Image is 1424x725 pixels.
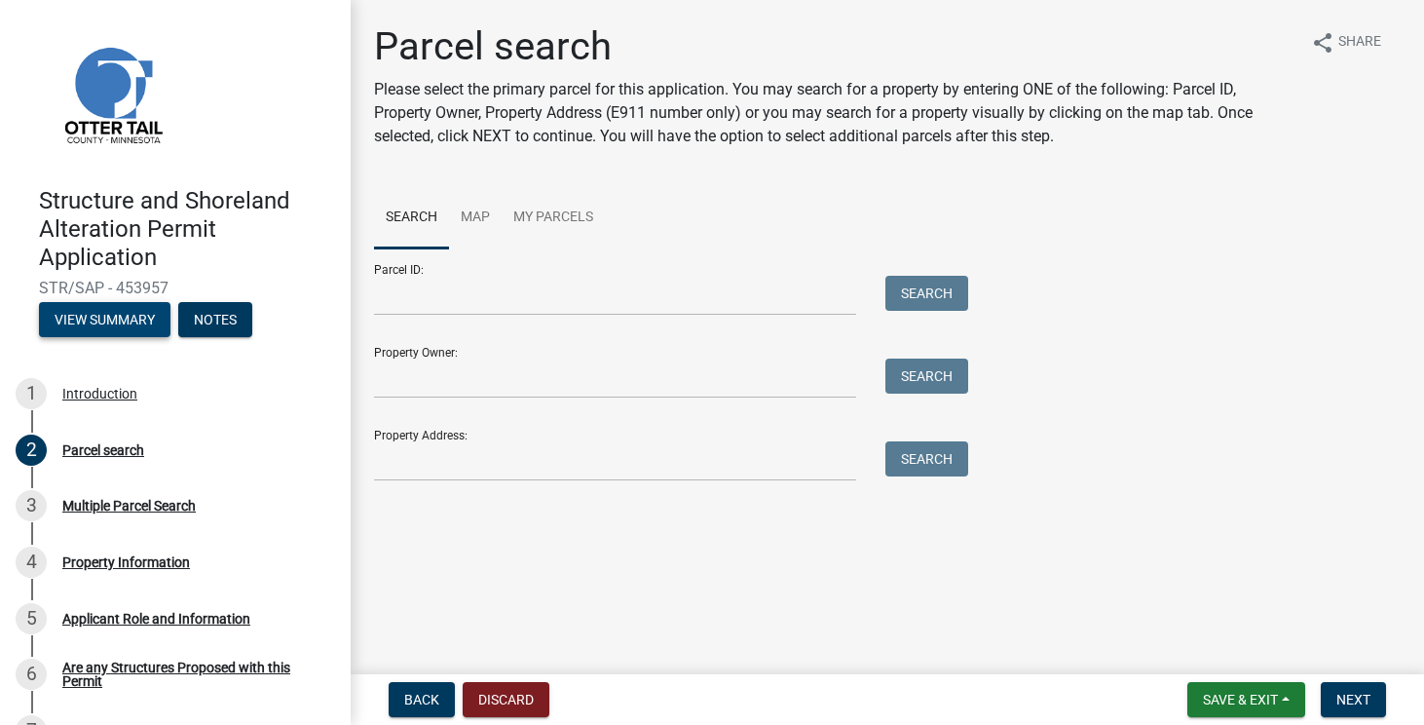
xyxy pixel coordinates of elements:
div: 3 [16,490,47,521]
button: Search [885,359,968,394]
button: Notes [178,302,252,337]
button: Next [1321,682,1386,717]
p: Please select the primary parcel for this application. You may search for a property by entering ... [374,78,1295,148]
h4: Structure and Shoreland Alteration Permit Application [39,187,335,271]
span: Back [404,692,439,707]
span: Next [1336,692,1370,707]
span: Share [1338,31,1381,55]
div: Parcel search [62,443,144,457]
span: STR/SAP - 453957 [39,279,312,297]
div: Are any Structures Proposed with this Permit [62,661,319,688]
div: 5 [16,603,47,634]
div: 1 [16,378,47,409]
button: shareShare [1295,23,1397,61]
a: Search [374,187,449,249]
div: Property Information [62,555,190,569]
div: Introduction [62,387,137,401]
wm-modal-confirm: Summary [39,314,170,329]
div: Applicant Role and Information [62,612,250,626]
button: Discard [463,682,549,717]
button: Back [389,682,455,717]
h1: Parcel search [374,23,1295,70]
button: Save & Exit [1187,682,1305,717]
div: Multiple Parcel Search [62,499,196,513]
a: My Parcels [502,187,605,249]
div: 4 [16,547,47,578]
i: share [1311,31,1334,55]
button: Search [885,276,968,311]
div: 2 [16,435,47,466]
span: Save & Exit [1203,692,1278,707]
div: 6 [16,659,47,690]
img: Otter Tail County, Minnesota [39,20,185,167]
a: Map [449,187,502,249]
wm-modal-confirm: Notes [178,314,252,329]
button: Search [885,441,968,477]
button: View Summary [39,302,170,337]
